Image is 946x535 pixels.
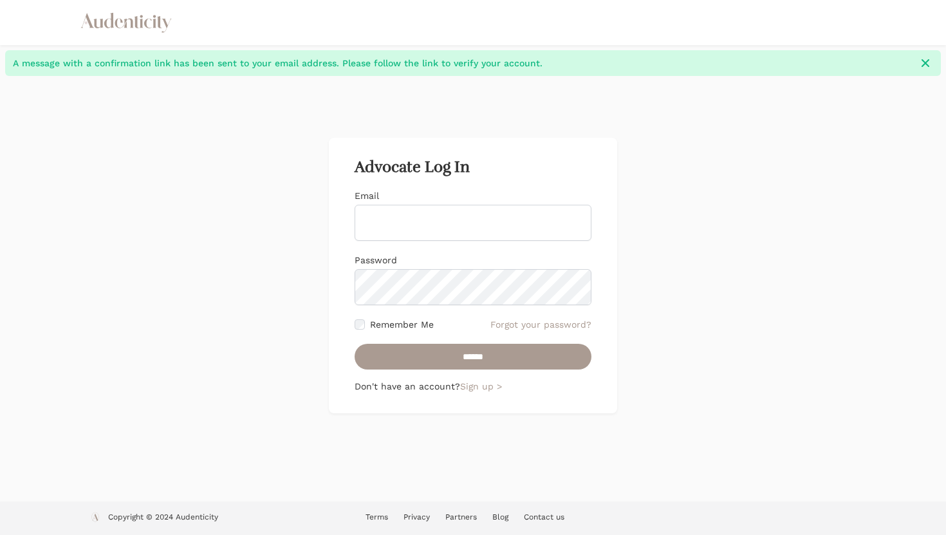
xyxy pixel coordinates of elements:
label: Email [355,191,379,201]
h2: Advocate Log In [355,158,591,176]
a: Sign up > [460,381,502,391]
p: Don't have an account? [355,380,591,393]
label: Password [355,255,397,265]
a: Terms [366,512,388,521]
p: Copyright © 2024 Audenticity [108,512,218,525]
a: Forgot your password? [490,318,591,331]
label: Remember Me [370,318,434,331]
span: A message with a confirmation link has been sent to your email address. Please follow the link to... [13,57,911,70]
a: Partners [445,512,477,521]
a: Contact us [524,512,564,521]
a: Blog [492,512,508,521]
a: Privacy [403,512,430,521]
